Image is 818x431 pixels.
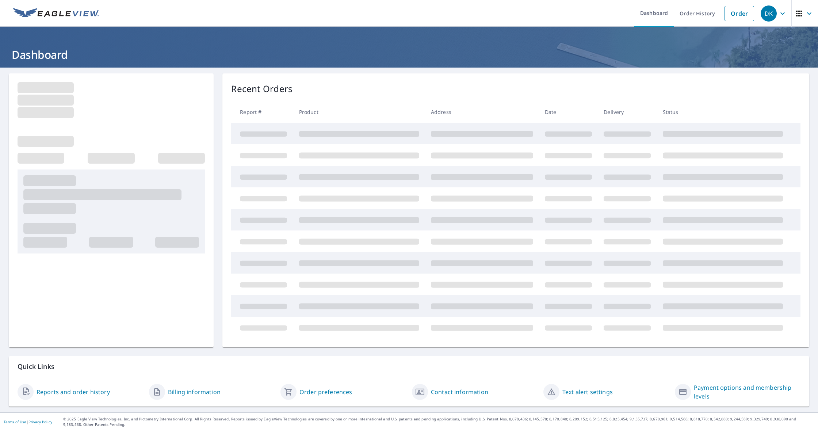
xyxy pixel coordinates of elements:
div: DK [761,5,777,22]
a: Text alert settings [562,388,613,396]
a: Terms of Use [4,419,26,424]
a: Reports and order history [37,388,110,396]
a: Order [725,6,754,21]
h1: Dashboard [9,47,809,62]
th: Date [539,101,598,123]
th: Delivery [598,101,657,123]
a: Privacy Policy [28,419,52,424]
p: Quick Links [18,362,800,371]
a: Payment options and membership levels [694,383,800,401]
a: Order preferences [299,388,352,396]
p: © 2025 Eagle View Technologies, Inc. and Pictometry International Corp. All Rights Reserved. Repo... [63,416,814,427]
p: Recent Orders [231,82,293,95]
th: Product [293,101,425,123]
th: Report # [231,101,293,123]
p: | [4,420,52,424]
a: Billing information [168,388,221,396]
th: Status [657,101,789,123]
th: Address [425,101,539,123]
img: EV Logo [13,8,99,19]
a: Contact information [431,388,488,396]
